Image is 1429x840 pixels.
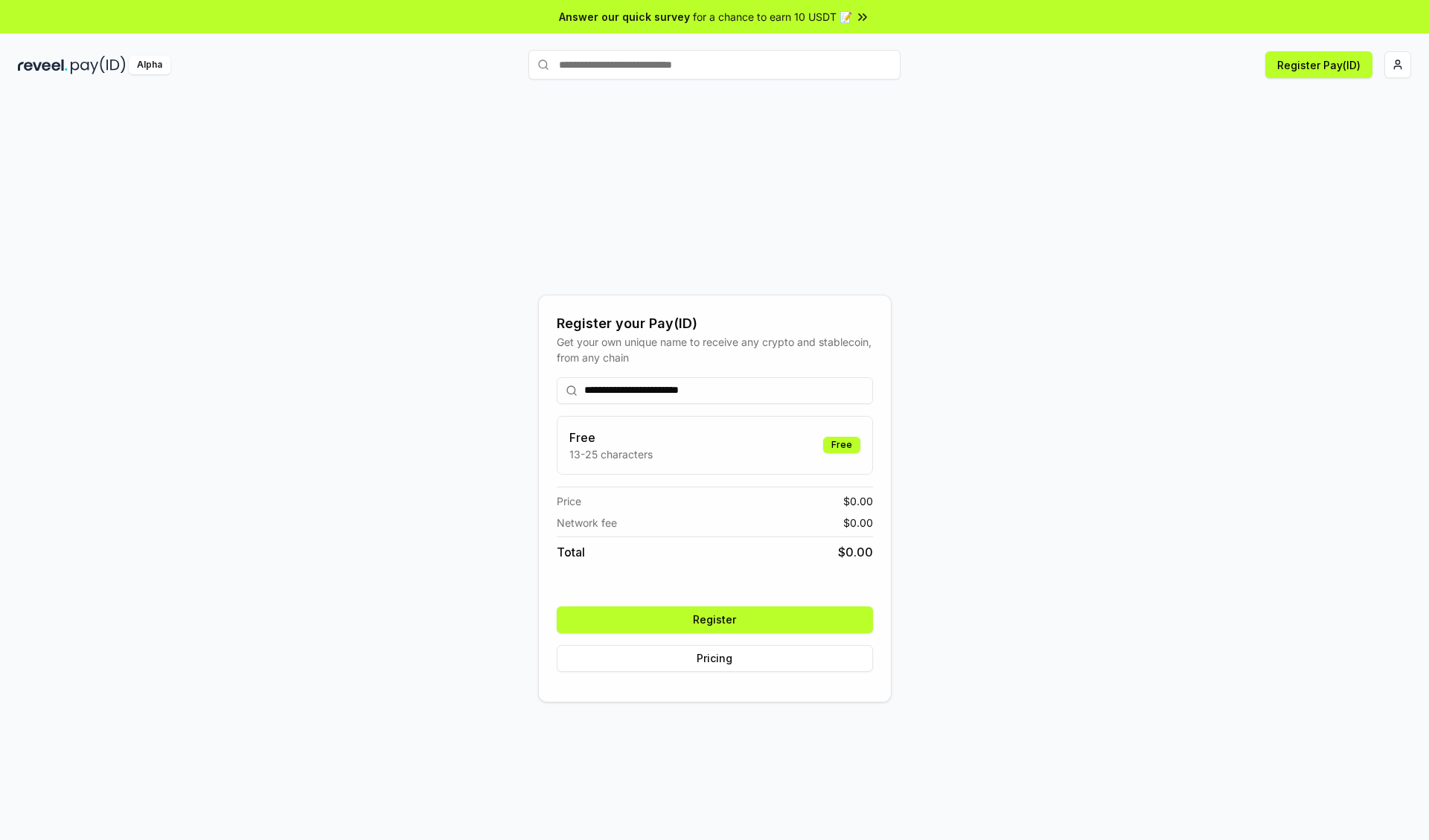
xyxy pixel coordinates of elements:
[569,446,653,462] p: 13-25 characters
[557,606,873,633] button: Register
[838,543,873,561] span: $ 0.00
[18,56,68,74] img: reveel_dark
[71,56,126,74] img: pay_id
[559,9,690,25] span: Answer our quick survey
[843,515,873,530] span: $ 0.00
[557,334,873,365] div: Get your own unique name to receive any crypto and stablecoin, from any chain
[557,543,585,561] span: Total
[843,493,873,509] span: $ 0.00
[823,437,860,453] div: Free
[1265,51,1372,78] button: Register Pay(ID)
[557,493,581,509] span: Price
[557,515,617,530] span: Network fee
[569,429,653,446] h3: Free
[693,9,852,25] span: for a chance to earn 10 USDT 📝
[557,645,873,672] button: Pricing
[557,313,873,334] div: Register your Pay(ID)
[129,56,170,74] div: Alpha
